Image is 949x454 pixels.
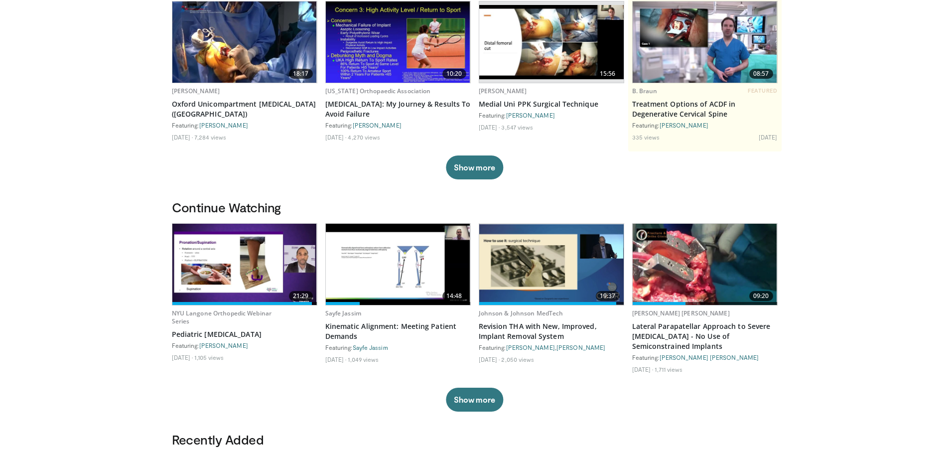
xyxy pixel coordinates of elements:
[596,69,620,79] span: 15:56
[194,133,226,141] li: 7,284 views
[632,321,778,351] a: Lateral Parapatellar Approach to Severe [MEDICAL_DATA] - No Use of Semiconstrained Implants
[596,291,620,301] span: 19:37
[172,99,317,119] a: Oxford Unicompartment [MEDICAL_DATA] ([GEOGRAPHIC_DATA])
[194,353,224,361] li: 1,105 views
[172,1,317,83] img: e6f05148-0552-4775-ab59-e5595e859885.620x360_q85_upscale.jpg
[479,1,624,83] a: 15:56
[348,133,380,141] li: 4,270 views
[325,133,347,141] li: [DATE]
[172,309,272,325] a: NYU Langone Orthopedic Webinar Series
[632,365,654,373] li: [DATE]
[633,1,777,83] a: 08:57
[325,321,471,341] a: Kinematic Alignment: Meeting Patient Demands
[479,355,500,363] li: [DATE]
[172,353,193,361] li: [DATE]
[479,309,563,317] a: Johnson & Johnson MedTech
[289,69,313,79] span: 18:17
[446,388,503,412] button: Show more
[326,224,470,305] a: 14:48
[633,224,777,305] img: e5fadd3a-8845-47e4-8343-b843ad3e7c93.620x360_q85_upscale.jpg
[199,342,248,349] a: [PERSON_NAME]
[172,1,317,83] a: 18:17
[353,344,388,351] a: Sayfe Jassim
[442,69,466,79] span: 10:20
[172,87,220,95] a: [PERSON_NAME]
[325,355,347,363] li: [DATE]
[633,1,777,83] img: 009a77ed-cfd7-46ce-89c5-e6e5196774e0.620x360_q85_upscale.jpg
[655,365,682,373] li: 1,711 views
[759,133,778,141] li: [DATE]
[501,355,534,363] li: 2,050 views
[479,5,624,79] img: 80405c95-6aea-4cda-9869-70f6c93ce453.620x360_q85_upscale.jpg
[479,87,527,95] a: [PERSON_NAME]
[289,291,313,301] span: 21:29
[172,133,193,141] li: [DATE]
[632,87,658,95] a: B. Braun
[172,199,778,215] h3: Continue Watching
[199,122,248,129] a: [PERSON_NAME]
[479,224,624,304] img: 9517a7b7-3955-4e04-bf19-7ba39c1d30c4.620x360_q85_upscale.jpg
[325,99,471,119] a: [MEDICAL_DATA]: My Journey & Results To Avoid Failure
[632,353,778,361] div: Featuring:
[326,224,470,305] img: aee91716-bbe8-4a9d-a814-935458821131.620x360_q85_upscale.jpg
[172,224,317,305] img: b1546aea-ff54-4de3-9e80-6a92edc2af3e.620x360_q85_upscale.jpg
[446,155,503,179] button: Show more
[501,123,533,131] li: 3,547 views
[353,122,402,129] a: [PERSON_NAME]
[479,123,500,131] li: [DATE]
[632,99,778,119] a: Treatment Options of ACDF in Degenerative Cervical Spine
[172,224,317,305] a: 21:29
[748,87,777,94] span: FEATURED
[660,354,759,361] a: [PERSON_NAME] [PERSON_NAME]
[325,87,431,95] a: [US_STATE] Orthopaedic Association
[172,329,317,339] a: Pediatric [MEDICAL_DATA]
[749,291,773,301] span: 09:20
[506,112,555,119] a: [PERSON_NAME]
[325,309,361,317] a: Sayfe Jassim
[325,343,471,351] div: Featuring:
[325,121,471,129] div: Featuring:
[749,69,773,79] span: 08:57
[632,309,730,317] a: [PERSON_NAME] [PERSON_NAME]
[326,1,470,83] a: 10:20
[326,1,470,83] img: 96cc2583-08ec-4ecc-bcc5-b0da979cce6a.620x360_q85_upscale.jpg
[632,121,778,129] div: Featuring:
[632,133,660,141] li: 335 views
[479,343,624,351] div: Featuring: ,
[479,99,624,109] a: Medial Uni PPK Surgical Technique
[556,344,605,351] a: [PERSON_NAME]
[172,121,317,129] div: Featuring:
[172,341,317,349] div: Featuring:
[442,291,466,301] span: 14:48
[479,321,624,341] a: Revision THA with New, Improved, Implant Removal System
[348,355,379,363] li: 1,049 views
[479,224,624,305] a: 19:37
[660,122,708,129] a: [PERSON_NAME]
[506,344,555,351] a: [PERSON_NAME]
[172,432,778,448] h3: Recently Added
[479,111,624,119] div: Featuring:
[633,224,777,305] a: 09:20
